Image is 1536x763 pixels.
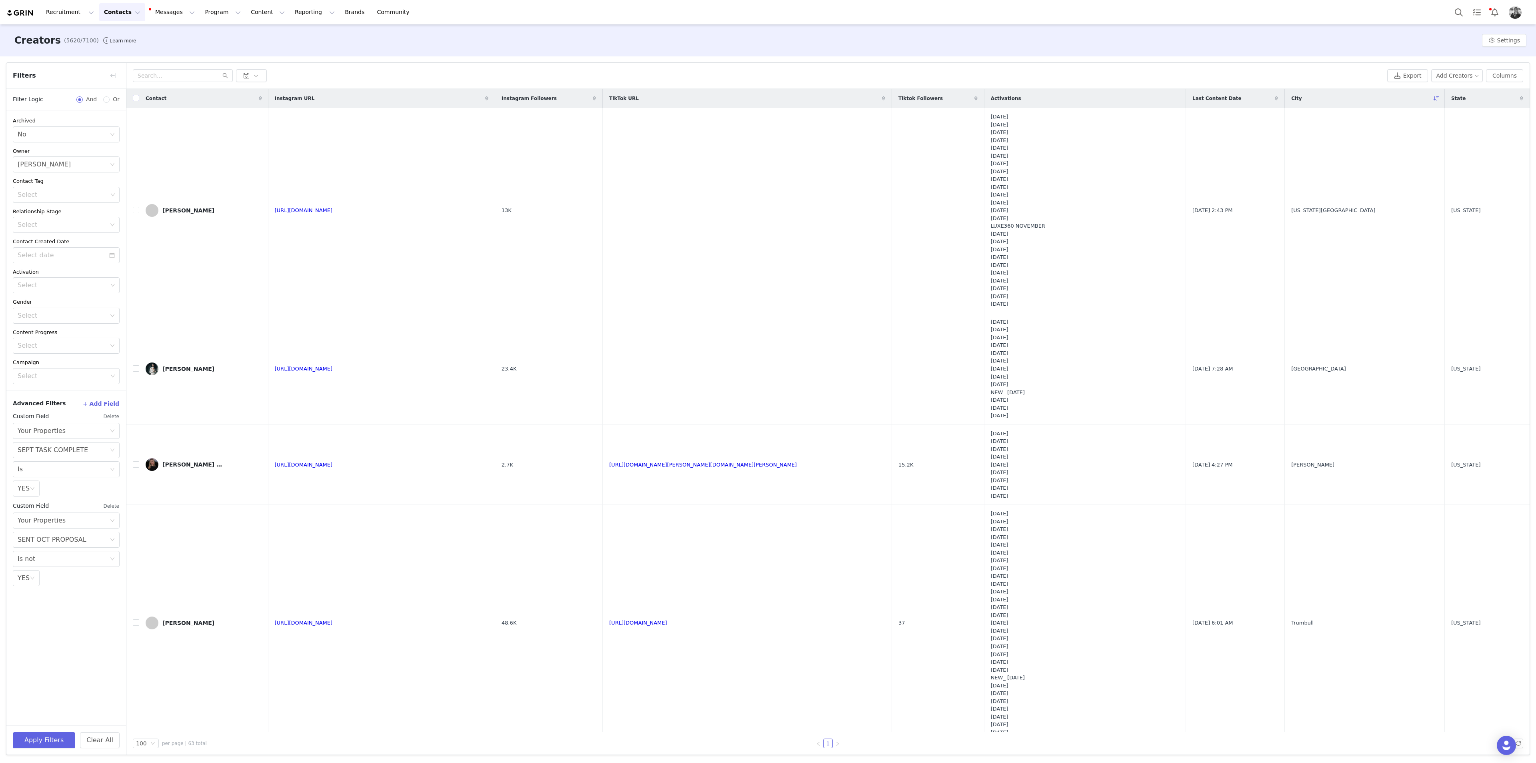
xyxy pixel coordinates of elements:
div: AUGUST 2023 [991,525,1171,533]
div: Select [18,372,108,380]
div: Your Properties [18,423,66,439]
button: Settings [1482,34,1526,47]
div: Relationship Stage [13,208,120,216]
i: icon: down [110,192,115,198]
span: Instagram Followers [502,95,557,102]
span: Tiktok Followers [898,95,943,102]
div: Campaign [13,358,120,366]
div: JUNE 2024 [991,619,1171,627]
span: City [1291,95,1302,102]
div: Is not [18,551,35,567]
a: Tasks [1468,3,1486,21]
div: NOVEMBER 2023 [991,682,1171,690]
li: Next Page [833,739,842,748]
span: 48.6K [502,619,516,627]
span: Or [110,95,120,104]
a: [PERSON_NAME] [146,617,262,629]
i: icon: down [110,537,115,543]
div: Select [18,281,108,289]
span: [DATE] 2:43 PM [1192,206,1232,214]
i: icon: search [222,73,228,78]
span: Contact [146,95,166,102]
span: Custom Field [13,412,49,421]
div: NOVEMBER 2024 [991,689,1171,697]
button: Delete [103,410,120,423]
button: Content [246,3,290,21]
div: JULY 2024 [991,183,1171,191]
span: Advanced Filters [13,399,66,408]
div: SEPT TASK COMPLETE [18,443,88,458]
div: JUNE 2025 [991,627,1171,635]
li: 1 [823,739,833,748]
button: Search [1450,3,1468,21]
div: NOVEMBER 2024 [991,261,1171,269]
input: Search... [133,69,233,82]
div: JUNE 2024 [991,206,1171,214]
span: 23.4K [502,365,516,373]
div: Your Properties [18,513,66,528]
a: 1 [824,739,832,748]
div: JUNE 2025 [991,453,1171,461]
div: LUXE360 NOVEMBER [991,222,1171,230]
span: [DATE] 6:01 AM [1192,619,1233,627]
div: Is [18,462,23,477]
div: MAY 2025 [991,666,1171,674]
span: Filter Logic [13,95,43,104]
div: [PERSON_NAME] [PERSON_NAME] [162,461,222,468]
div: [PERSON_NAME] [162,620,214,626]
div: SEPTEMBER 2025 [991,412,1171,420]
div: [PERSON_NAME] [162,207,214,214]
span: TikTok URL [609,95,639,102]
span: (5620/7100) [64,36,99,45]
div: JULY 2025 [991,357,1171,365]
div: NOVEMBER 2023 [991,253,1171,261]
i: icon: down [110,222,115,228]
div: JANUARY 2025 [991,580,1171,588]
div: No [18,127,26,142]
div: APRIL 2024 [991,113,1171,121]
i: icon: left [816,741,821,746]
div: [PERSON_NAME] [162,366,214,372]
div: SEPTEMBER 2025 [991,492,1171,500]
span: State [1451,95,1466,102]
div: JANUARY 2024 [991,572,1171,580]
button: Contacts [99,3,145,21]
div: Archived [13,117,120,125]
span: 37 [898,619,905,627]
input: Select date [13,247,120,263]
div: SEPTEMBER 2023 [991,713,1171,721]
span: Custom Field [13,502,49,510]
button: Profile [1504,6,1530,19]
div: OCTOBER 2023 [991,269,1171,277]
span: 2.7K [502,461,513,469]
span: [DATE] 7:28 AM [1192,365,1233,373]
h3: Creators [14,33,61,48]
img: grin logo [6,9,34,17]
div: MAY 2024 [991,246,1171,254]
div: JUNE 2023 [991,611,1171,619]
div: APRIL 2025 [991,318,1171,326]
div: OCTOBER 2024 [991,277,1171,285]
i: icon: down [110,467,115,473]
div: AUGUST 2025 [991,541,1171,549]
span: 13K [502,206,512,214]
div: Open Intercom Messenger [1497,736,1516,755]
span: [US_STATE][GEOGRAPHIC_DATA] [1291,206,1375,214]
i: icon: down [110,557,115,562]
div: Contact Tag [13,177,120,185]
div: JUNE 2025 [991,365,1171,373]
i: icon: down [110,374,115,379]
span: And [83,95,100,104]
div: SEPTEMBER 2025 [991,729,1171,737]
div: MAY 2025 [991,469,1171,477]
i: icon: down [110,518,115,524]
div: DECEMBER 2024 [991,341,1171,349]
li: Previous Page [814,739,823,748]
button: Recruitment [41,3,99,21]
div: 100 [136,739,147,748]
button: Apply Filters [13,732,75,748]
div: AUGUST 2025 [991,430,1171,438]
i: icon: down [150,741,155,747]
div: AUGUST 2023 [991,121,1171,129]
a: [URL][DOMAIN_NAME] [275,620,333,626]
